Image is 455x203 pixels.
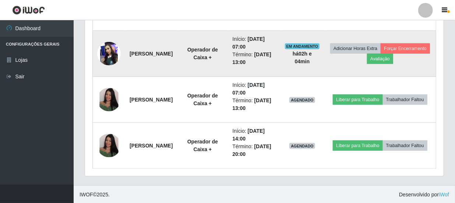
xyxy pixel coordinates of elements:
[187,93,218,106] strong: Operador de Caixa +
[383,140,427,151] button: Trabalhador Faltou
[232,51,276,66] li: Término:
[333,95,382,105] button: Liberar para Trabalho
[293,51,312,64] strong: há 02 h e 04 min
[289,97,315,103] span: AGENDADO
[187,47,218,60] strong: Operador de Caixa +
[232,143,276,158] li: Término:
[330,43,381,54] button: Adicionar Horas Extra
[333,140,382,151] button: Liberar para Trabalho
[232,97,276,112] li: Término:
[130,51,173,57] strong: [PERSON_NAME]
[232,128,265,142] time: [DATE] 14:00
[285,43,320,49] span: EM ANDAMENTO
[97,42,121,65] img: 1756995127337.jpeg
[12,6,45,15] img: CoreUI Logo
[80,191,110,199] span: © 2025 .
[381,43,430,54] button: Forçar Encerramento
[232,82,265,96] time: [DATE] 07:00
[80,192,93,197] span: IWOF
[130,143,173,149] strong: [PERSON_NAME]
[187,139,218,152] strong: Operador de Caixa +
[439,192,449,197] a: iWof
[130,97,173,103] strong: [PERSON_NAME]
[367,54,393,64] button: Avaliação
[232,81,276,97] li: Início:
[97,134,121,157] img: 1756749190909.jpeg
[232,127,276,143] li: Início:
[97,88,121,111] img: 1756749190909.jpeg
[399,191,449,199] span: Desenvolvido por
[232,36,265,50] time: [DATE] 07:00
[289,143,315,149] span: AGENDADO
[232,35,276,51] li: Início:
[383,95,427,105] button: Trabalhador Faltou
